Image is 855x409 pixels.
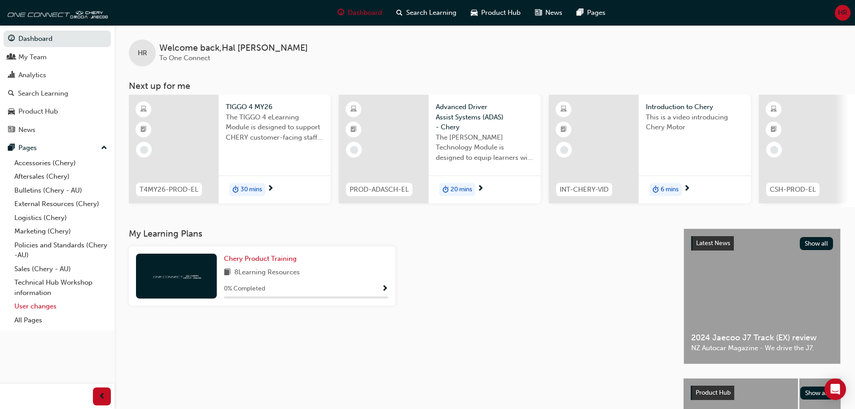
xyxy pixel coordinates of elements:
[18,88,68,99] div: Search Learning
[770,146,778,154] span: learningRecordVerb_NONE-icon
[389,4,464,22] a: search-iconSearch Learning
[4,31,111,47] a: Dashboard
[771,104,777,115] span: learningResourceType_ELEARNING-icon
[684,229,841,364] a: Latest NewsShow all2024 Jaecoo J7 Track (EX) reviewNZ Autocar Magazine - We drive the J7.
[267,185,274,193] span: next-icon
[8,53,15,62] span: people-icon
[159,54,210,62] span: To One Connect
[436,102,534,132] span: Advanced Driver Assist Systems (ADAS) - Chery
[152,272,201,280] img: oneconnect
[138,48,147,58] span: HR
[351,104,357,115] span: learningResourceType_ELEARNING-icon
[99,391,105,402] span: prev-icon
[140,104,147,115] span: learningResourceType_ELEARNING-icon
[241,185,262,195] span: 30 mins
[471,7,478,18] span: car-icon
[570,4,613,22] a: pages-iconPages
[114,81,855,91] h3: Next up for me
[561,124,567,136] span: booktick-icon
[226,102,324,112] span: TIGGO 4 MY26
[684,185,690,193] span: next-icon
[800,237,833,250] button: Show all
[464,4,528,22] a: car-iconProduct Hub
[545,8,562,18] span: News
[140,124,147,136] span: booktick-icon
[232,184,239,196] span: duration-icon
[696,239,730,247] span: Latest News
[18,106,58,117] div: Product Hub
[477,185,484,193] span: next-icon
[8,71,15,79] span: chart-icon
[838,8,847,18] span: HR
[560,185,609,195] span: INT-CHERY-VID
[140,146,148,154] span: learningRecordVerb_NONE-icon
[381,283,388,295] button: Show Progress
[661,185,679,195] span: 6 mins
[528,4,570,22] a: news-iconNews
[18,125,35,135] div: News
[800,387,834,400] button: Show all
[140,185,198,195] span: T4MY26-PROD-EL
[560,146,568,154] span: learningRecordVerb_NONE-icon
[381,285,388,293] span: Show Progress
[224,284,265,294] span: 0 % Completed
[8,35,15,43] span: guage-icon
[8,144,15,152] span: pages-icon
[11,170,111,184] a: Aftersales (Chery)
[234,267,300,278] span: 8 Learning Resources
[159,43,308,53] span: Welcome back , Hal [PERSON_NAME]
[18,52,47,62] div: My Team
[451,185,472,195] span: 20 mins
[4,4,108,22] img: oneconnect
[11,299,111,313] a: User changes
[224,267,231,278] span: book-icon
[348,8,382,18] span: Dashboard
[18,143,37,153] div: Pages
[4,49,111,66] a: My Team
[11,238,111,262] a: Policies and Standards (Chery -AU)
[224,255,297,263] span: Chery Product Training
[4,67,111,84] a: Analytics
[691,386,833,400] a: Product HubShow all
[443,184,449,196] span: duration-icon
[351,124,357,136] span: booktick-icon
[129,95,331,203] a: T4MY26-PROD-ELTIGGO 4 MY26The TIGGO 4 eLearning Module is designed to support CHERY customer-faci...
[653,184,659,196] span: duration-icon
[587,8,605,18] span: Pages
[696,389,731,396] span: Product Hub
[330,4,389,22] a: guage-iconDashboard
[129,229,669,239] h3: My Learning Plans
[11,197,111,211] a: External Resources (Chery)
[436,132,534,163] span: The [PERSON_NAME] Technology Module is designed to equip learners with essential knowledge about ...
[824,378,846,400] div: Open Intercom Messenger
[11,224,111,238] a: Marketing (Chery)
[691,333,833,343] span: 2024 Jaecoo J7 Track (EX) review
[4,103,111,120] a: Product Hub
[11,184,111,198] a: Bulletins (Chery - AU)
[338,7,344,18] span: guage-icon
[561,104,567,115] span: learningResourceType_ELEARNING-icon
[396,7,403,18] span: search-icon
[350,185,409,195] span: PROD-ADASCH-EL
[4,29,111,140] button: DashboardMy TeamAnalyticsSearch LearningProduct HubNews
[4,122,111,138] a: News
[4,85,111,102] a: Search Learning
[646,112,744,132] span: This is a video introducing Chery Motor
[771,124,777,136] span: booktick-icon
[11,262,111,276] a: Sales (Chery - AU)
[350,146,358,154] span: learningRecordVerb_NONE-icon
[101,142,107,154] span: up-icon
[406,8,456,18] span: Search Learning
[835,5,851,21] button: HR
[535,7,542,18] span: news-icon
[646,102,744,112] span: Introduction to Chery
[8,90,14,98] span: search-icon
[226,112,324,143] span: The TIGGO 4 eLearning Module is designed to support CHERY customer-facing staff with the product ...
[691,343,833,353] span: NZ Autocar Magazine - We drive the J7.
[4,140,111,156] button: Pages
[18,70,46,80] div: Analytics
[577,7,583,18] span: pages-icon
[481,8,521,18] span: Product Hub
